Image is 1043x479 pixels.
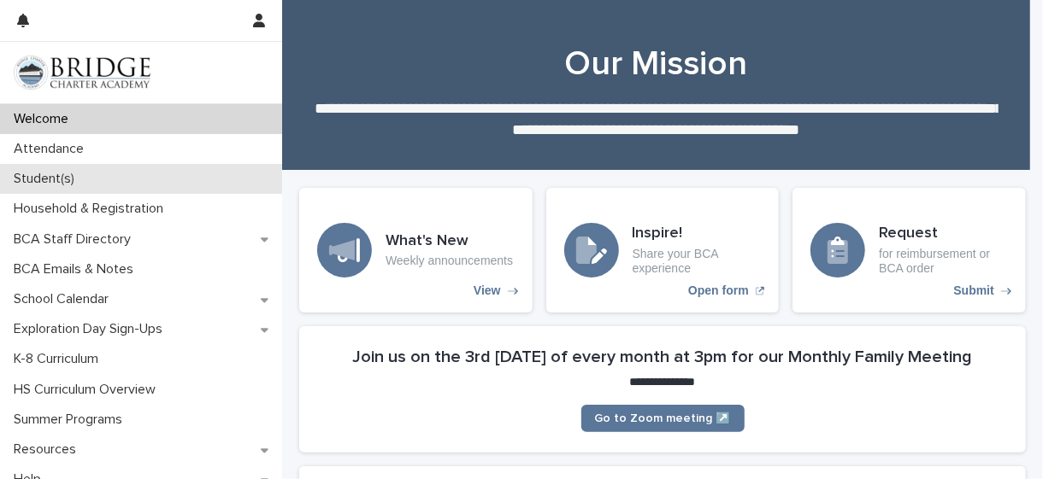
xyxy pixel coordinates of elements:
span: Go to Zoom meeting ↗️ [595,412,731,424]
a: Submit [793,188,1026,313]
p: Household & Registration [7,201,177,217]
p: BCA Emails & Notes [7,261,147,277]
a: View [299,188,533,313]
p: K-8 Curriculum [7,351,112,367]
p: Attendance [7,141,97,157]
p: Exploration Day Sign-Ups [7,321,176,337]
a: Go to Zoom meeting ↗️ [581,405,745,432]
p: Open form [688,283,749,298]
p: Welcome [7,111,82,127]
a: Open form [546,188,780,313]
p: Share your BCA experience [633,247,762,276]
p: Resources [7,441,90,458]
p: Weekly announcements [386,254,513,268]
p: View [474,283,501,298]
h2: Join us on the 3rd [DATE] of every month at 3pm for our Monthly Family Meeting [353,347,973,367]
h3: Inspire! [633,225,762,243]
p: Summer Programs [7,412,136,428]
h1: Our Mission [299,44,1013,85]
p: School Calendar [7,291,122,307]
p: BCA Staff Directory [7,231,144,248]
p: Student(s) [7,171,88,187]
h3: What's New [386,232,513,251]
h3: Request [879,225,1008,243]
p: for reimbursement or BCA order [879,247,1008,276]
p: Submit [954,283,994,298]
p: HS Curriculum Overview [7,382,169,398]
img: V1C1m3IdTEidaUdm9Hs0 [14,55,150,90]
